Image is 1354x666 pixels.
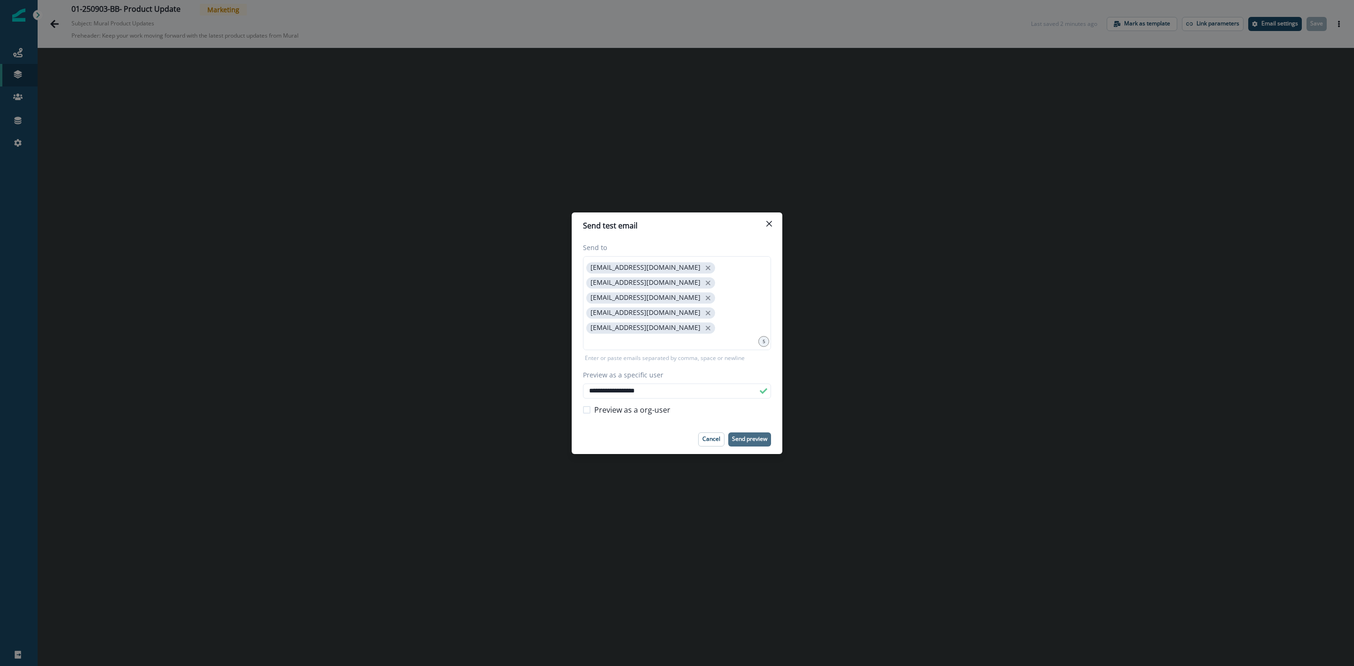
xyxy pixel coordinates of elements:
[703,293,713,303] button: close
[703,263,713,273] button: close
[758,336,769,347] div: 5
[590,279,701,287] p: [EMAIL_ADDRESS][DOMAIN_NAME]
[583,354,747,362] p: Enter or paste emails separated by comma, space or newline
[703,308,713,318] button: close
[698,432,724,447] button: Cancel
[732,436,767,442] p: Send preview
[728,432,771,447] button: Send preview
[590,264,701,272] p: [EMAIL_ADDRESS][DOMAIN_NAME]
[703,278,713,288] button: close
[583,220,638,231] p: Send test email
[702,436,720,442] p: Cancel
[583,243,765,252] label: Send to
[762,216,777,231] button: Close
[583,370,765,380] label: Preview as a specific user
[590,324,701,332] p: [EMAIL_ADDRESS][DOMAIN_NAME]
[590,309,701,317] p: [EMAIL_ADDRESS][DOMAIN_NAME]
[703,323,713,333] button: close
[590,294,701,302] p: [EMAIL_ADDRESS][DOMAIN_NAME]
[594,404,670,415] span: Preview as a org-user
